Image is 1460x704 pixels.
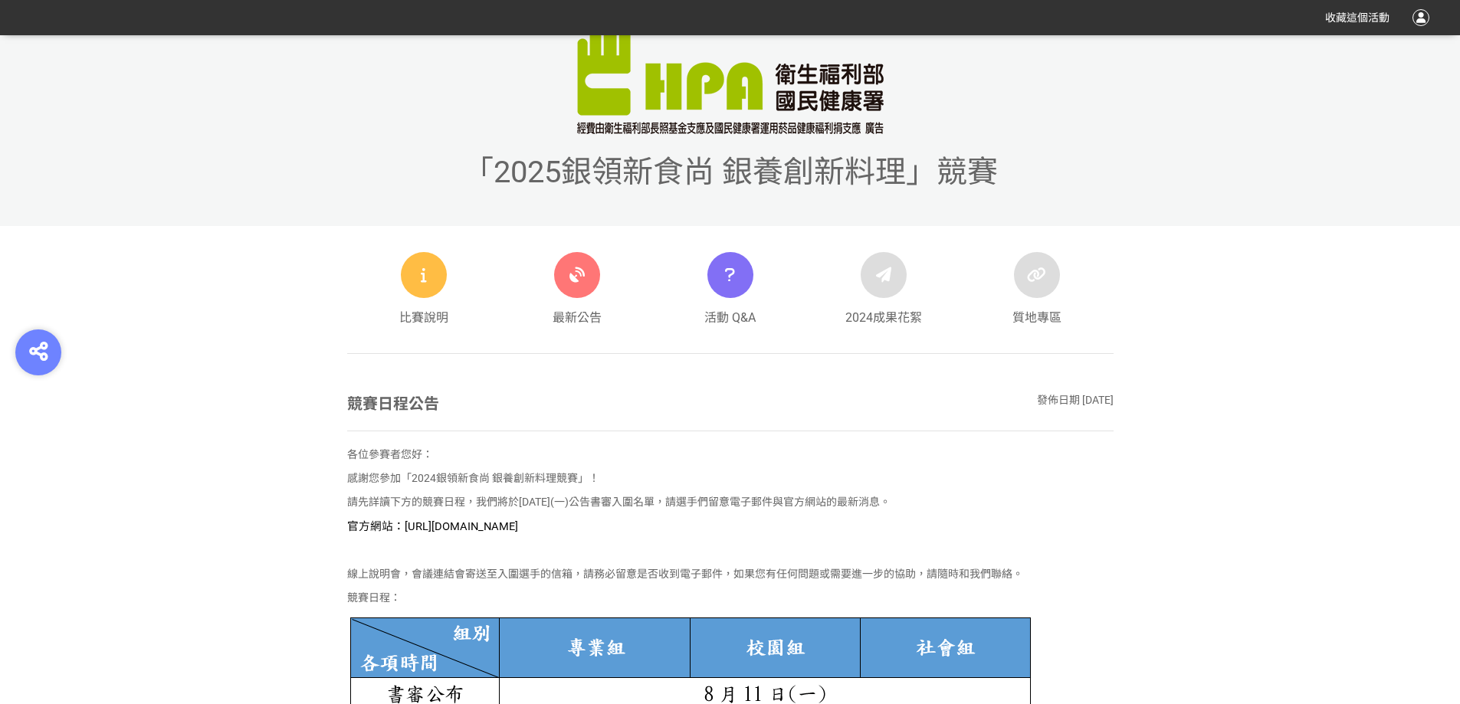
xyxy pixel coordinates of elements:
[347,470,1114,486] p: 感謝您參加「2024銀領新食尚 銀養創新料理競賽」！
[1012,309,1061,327] span: 質地專區
[960,226,1114,353] a: 質地專區
[347,566,1114,582] p: 線上說明會，會議連結會寄送至入圍選手的信箱，請務必留意是否收到電子郵件，如果您有任何問題或需要進一步的協助，請隨時和我們聯絡。
[500,226,654,353] a: 最新公告
[845,309,922,327] span: 2024成果花絮
[463,154,998,190] span: 「2025銀領新食尚 銀養創新料理」競賽
[807,226,960,353] a: 2024成果花絮
[654,226,807,353] a: 活動 Q&A
[347,590,1114,606] p: 競賽日程：
[347,392,439,415] div: 競賽日程公告
[463,175,998,184] a: 「2025銀領新食尚 銀養創新料理」競賽
[1325,11,1389,24] span: 收藏這個活動
[347,226,500,353] a: 比賽說明
[347,447,1114,463] p: 各位參賽者您好：
[1037,392,1114,415] div: 發佈日期 [DATE]
[577,4,884,134] img: 「2025銀領新食尚 銀養創新料理」競賽
[347,519,518,533] span: 官方網站：[URL][DOMAIN_NAME]
[704,309,756,327] span: 活動 Q&A
[553,309,602,327] span: 最新公告
[347,494,1114,510] p: 請先詳讀下方的競賽日程，我們將於[DATE](一)公告書審入圍名單，請選手們留意電子郵件與官方網站的最新消息。
[399,309,448,327] span: 比賽說明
